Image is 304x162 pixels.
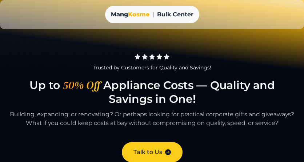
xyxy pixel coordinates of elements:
[152,10,154,19] span: |
[60,78,103,92] span: 50% Off
[9,78,295,106] h1: Up to Appliance Costs — Quality and Savings in One!
[111,10,149,19] div: Mang
[111,10,149,19] a: MangKosme
[157,10,193,19] span: Bulk Center
[9,64,295,71] div: Trusted by Customers for Quality and Savings!
[9,110,295,135] p: Building, expanding, or renovating? Or perhaps looking for practical corporate gifts and giveaway...
[128,11,149,18] span: Kosme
